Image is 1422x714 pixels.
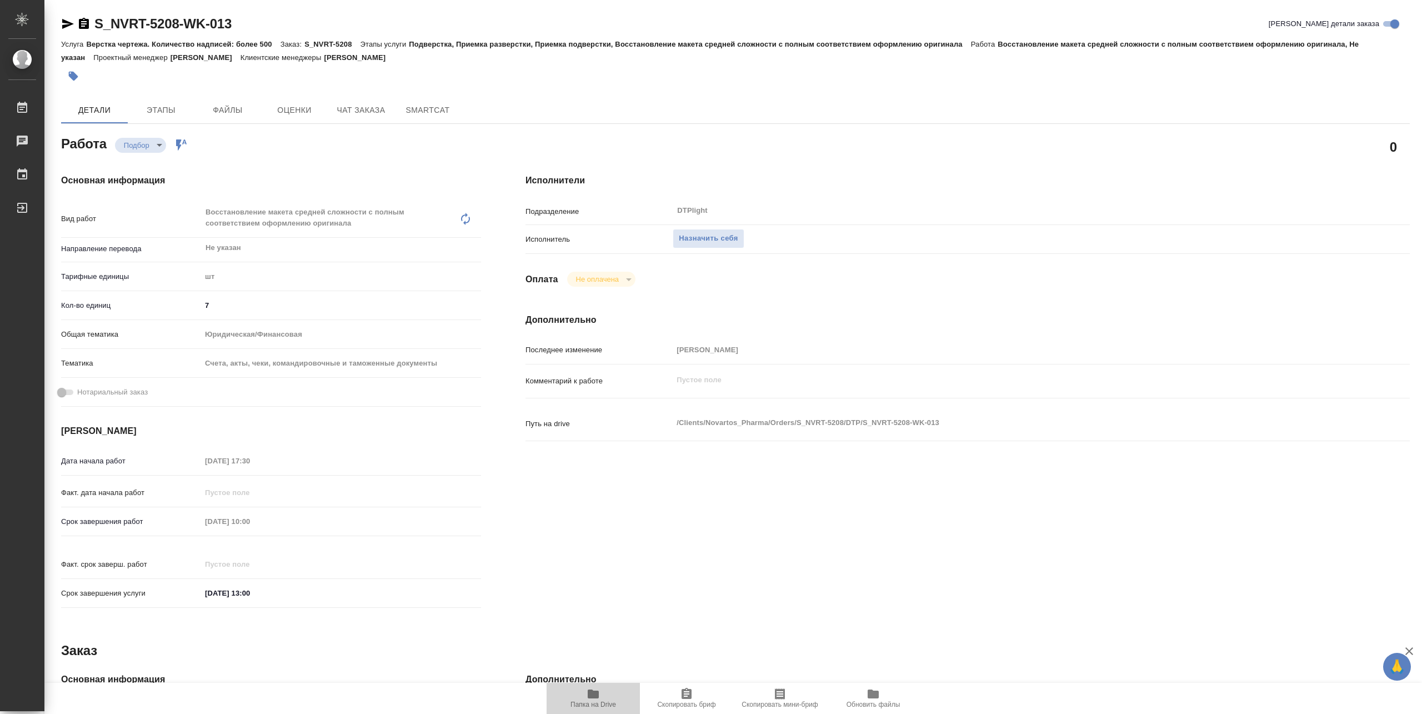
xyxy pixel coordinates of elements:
span: Скопировать мини-бриф [742,701,818,708]
p: Вид работ [61,213,201,224]
input: ✎ Введи что-нибудь [201,297,481,313]
input: ✎ Введи что-нибудь [201,585,298,601]
p: Этапы услуги [360,40,409,48]
h4: [PERSON_NAME] [61,425,481,438]
span: Чат заказа [334,103,388,117]
h2: Работа [61,133,107,153]
h2: Заказ [61,642,97,660]
p: Подразделение [525,206,673,217]
h4: Дополнительно [525,313,1410,327]
span: 🙏 [1388,655,1406,678]
p: Факт. срок заверш. работ [61,559,201,570]
span: Назначить себя [679,232,738,245]
p: Исполнитель [525,234,673,245]
p: Клиентские менеджеры [241,53,324,62]
span: Детали [68,103,121,117]
p: Общая тематика [61,329,201,340]
h4: Основная информация [61,174,481,187]
input: Пустое поле [201,485,298,501]
button: Добавить тэг [61,64,86,88]
button: Скопировать мини-бриф [733,683,827,714]
input: Пустое поле [673,342,1336,358]
button: Папка на Drive [547,683,640,714]
span: Оценки [268,103,321,117]
h4: Исполнители [525,174,1410,187]
button: Скопировать бриф [640,683,733,714]
span: Этапы [134,103,188,117]
p: Тарифные единицы [61,271,201,282]
button: 🙏 [1383,653,1411,681]
input: Пустое поле [201,513,298,530]
h4: Основная информация [61,673,481,686]
button: Скопировать ссылку [77,17,91,31]
button: Назначить себя [673,229,744,248]
input: Пустое поле [201,556,298,572]
button: Скопировать ссылку для ЯМессенджера [61,17,74,31]
div: Подбор [115,138,166,153]
div: шт [201,267,481,286]
p: Услуга [61,40,86,48]
div: Счета, акты, чеки, командировочные и таможенные документы [201,354,481,373]
button: Обновить файлы [827,683,920,714]
h4: Оплата [525,273,558,286]
p: Подверстка, Приемка разверстки, Приемка подверстки, Восстановление макета средней сложности с пол... [409,40,970,48]
p: Тематика [61,358,201,369]
span: [PERSON_NAME] детали заказа [1269,18,1379,29]
p: Срок завершения работ [61,516,201,527]
p: Работа [971,40,998,48]
p: Путь на drive [525,418,673,430]
p: [PERSON_NAME] [324,53,394,62]
p: Дата начала работ [61,456,201,467]
span: Скопировать бриф [657,701,715,708]
p: Верстка чертежа. Количество надписей: более 500 [86,40,280,48]
span: Обновить файлы [847,701,900,708]
p: Направление перевода [61,243,201,254]
div: Юридическая/Финансовая [201,325,481,344]
span: SmartCat [401,103,454,117]
h2: 0 [1390,137,1397,156]
span: Файлы [201,103,254,117]
span: Папка на Drive [570,701,616,708]
p: Срок завершения услуги [61,588,201,599]
p: Последнее изменение [525,344,673,356]
textarea: /Clients/Novartos_Pharma/Orders/S_NVRT-5208/DTP/S_NVRT-5208-WK-013 [673,413,1336,432]
input: Пустое поле [201,453,298,469]
button: Не оплачена [573,274,622,284]
span: Нотариальный заказ [77,387,148,398]
button: Подбор [121,141,153,150]
p: S_NVRT-5208 [304,40,360,48]
h4: Дополнительно [525,673,1410,686]
p: Факт. дата начала работ [61,487,201,498]
div: Подбор [567,272,635,287]
p: Заказ: [281,40,304,48]
p: Проектный менеджер [93,53,170,62]
p: Кол-во единиц [61,300,201,311]
p: [PERSON_NAME] [171,53,241,62]
p: Комментарий к работе [525,376,673,387]
a: S_NVRT-5208-WK-013 [94,16,232,31]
